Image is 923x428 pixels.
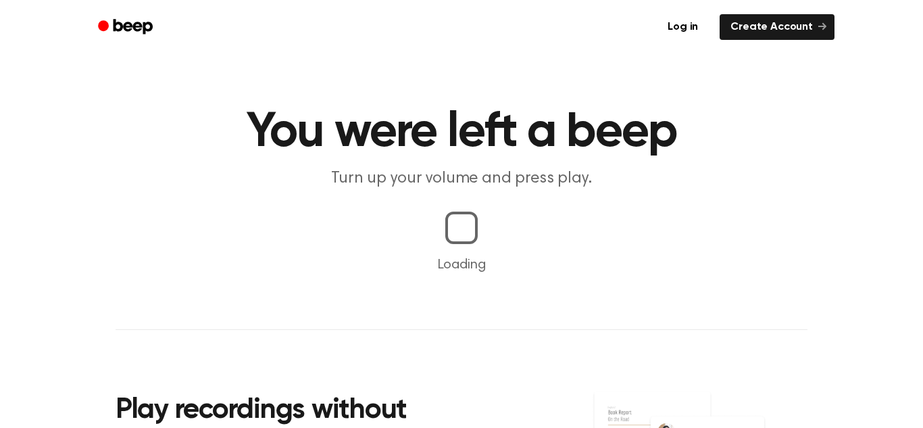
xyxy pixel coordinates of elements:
a: Log in [654,11,712,43]
p: Loading [16,255,907,275]
a: Beep [89,14,165,41]
h1: You were left a beep [116,108,807,157]
p: Turn up your volume and press play. [202,168,721,190]
a: Create Account [720,14,834,40]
